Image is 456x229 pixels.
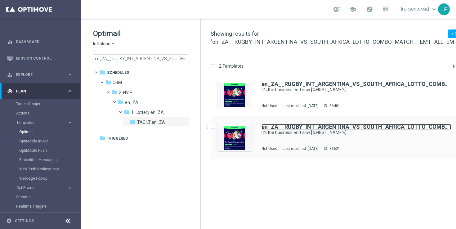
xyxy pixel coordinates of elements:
p: 2 Templates [219,63,244,69]
span: 1. Lottery en_ZA [131,110,164,115]
a: Webpage Pop-up [19,176,65,181]
i: keyboard_arrow_right [67,120,73,126]
a: OptiMobile In-App [19,139,65,144]
a: Web Push Notifications [19,167,65,172]
span: 2. NVIP [119,90,132,95]
a: OptiMobile Push [19,148,65,153]
div: Web Push Notifications [19,164,80,174]
a: Dashboard [16,34,73,50]
div: Last modified: [DATE] [280,103,321,108]
i: folder [118,99,124,105]
div: Not Used [262,146,277,151]
span: Templates [16,121,61,124]
div: JP [438,3,450,15]
a: Embedded Messaging [19,157,65,162]
a: Mission Control [16,50,73,66]
div: 36621 [329,146,340,151]
a: Actions [16,111,65,116]
span: close [181,56,186,61]
i: folder [130,119,136,125]
i: folder [111,89,118,95]
div: Templates [16,121,67,124]
div: ID: [321,103,340,108]
div: Streams [16,192,80,202]
i: equalizer [7,39,13,45]
i: person_search [7,72,13,78]
button: Mission Control [7,56,73,61]
h1: Optimail [93,29,188,38]
i: keyboard_arrow_right [67,88,73,94]
a: It's the business end now [%FIRST_NAME%] [262,130,437,136]
button: person_search Explore keyboard_arrow_right [7,72,73,77]
i: settings [6,218,12,224]
span: CRM [113,80,122,85]
div: OptiMobile Push [19,146,80,155]
i: folder [124,109,130,115]
span: en_ZA [125,100,138,105]
button: lottoland arrow_drop_down [93,41,115,47]
button: Templates keyboard_arrow_right [16,120,73,125]
span: school [349,6,356,13]
img: 36621.jpeg [219,126,250,150]
button: gps_fixed Plan keyboard_arrow_right [7,89,73,94]
span: Scheduled [107,70,129,75]
div: Optimail [19,127,80,137]
span: Plan [16,89,67,93]
div: Actions [16,109,80,118]
img: 36401.jpeg [219,83,250,107]
a: Settings [15,219,34,223]
div: Webpage Pop-up [19,174,80,183]
i: folder [100,69,106,75]
a: [PERSON_NAME]keyboard_arrow_down [400,5,438,14]
div: It's the business end now [%FIRST_NAME%] [262,87,451,93]
div: Dashboard [7,34,73,50]
a: en_ZA__RUGBY_INT_ARGENTINA_VS_SOUTH_AFRICA_LOTTO_COMBO_MATCH__EMT_ALL_EM_TAC_LT(1) [262,124,451,130]
span: TAC LT en_ZA [137,119,165,125]
span: OptiPromo [16,186,61,190]
div: Target Groups [16,99,80,109]
div: OptiPromo [16,186,67,190]
div: OptiMobile In-App [19,137,80,146]
div: Not Used [262,103,277,108]
a: Streams [16,195,65,200]
div: OptiPromo [16,183,80,192]
span: lottoland [93,41,110,47]
i: gps_fixed [7,88,13,94]
div: Templates [16,118,80,183]
div: Mission Control [7,50,73,66]
div: Plan [7,88,67,94]
i: folder [99,135,105,141]
div: 36401 [329,103,340,108]
span: Triggered [107,136,128,141]
a: Optimail [19,129,65,134]
div: Realtime Triggers [16,202,80,211]
span: Explore [16,73,67,77]
div: Embedded Messaging [19,155,80,164]
i: keyboard_arrow_right [67,72,73,78]
button: equalizer Dashboard [7,39,73,44]
i: folder [105,79,111,85]
a: Realtime Triggers [16,204,65,209]
a: en_ZA__RUGBY_INT_ARGENTINA_VS_SOUTH_AFRICA_LOTTO_COMBO_MATCH__EMT_ALL_EM_TAC_LT [262,81,451,87]
i: arrow_drop_down [110,41,115,47]
a: It's the business end now [%FIRST_NAME%] [262,87,437,93]
button: OptiPromo keyboard_arrow_right [16,185,73,190]
input: Search Template [93,54,188,63]
i: keyboard_arrow_right [67,185,73,191]
span: keyboard_arrow_down [431,6,437,13]
div: ID: [321,146,340,151]
div: Explore [7,72,67,78]
div: It's the business end now [%FIRST_NAME%] [262,130,451,136]
div: Last modified: [DATE] [280,146,321,151]
a: Target Groups [16,101,65,106]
